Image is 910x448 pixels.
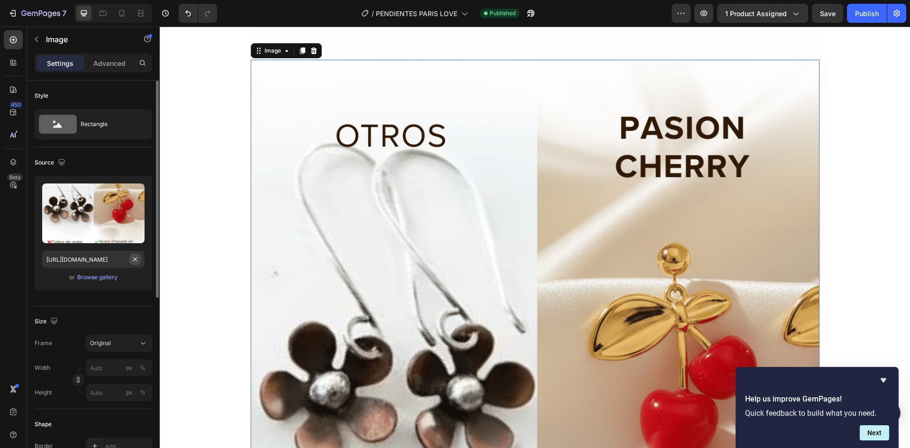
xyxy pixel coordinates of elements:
[86,335,152,352] button: Original
[124,387,135,398] button: %
[860,425,889,440] button: Next question
[812,4,843,23] button: Save
[124,362,135,374] button: %
[372,9,374,18] span: /
[126,388,133,397] div: px
[46,34,127,45] p: Image
[69,272,75,283] span: or
[35,339,52,347] label: Frame
[847,4,887,23] button: Publish
[745,375,889,440] div: Help us improve GemPages!
[878,375,889,386] button: Hide survey
[717,4,808,23] button: 1 product assigned
[35,91,48,100] div: Style
[160,27,910,448] iframe: Design area
[86,384,152,401] input: px%
[81,113,138,135] div: Rectangle
[9,101,23,109] div: 450
[140,388,146,397] div: %
[376,9,457,18] span: PENDIENTES PARIS LOVE
[137,387,148,398] button: px
[820,9,836,18] span: Save
[90,339,111,347] span: Original
[93,58,126,68] p: Advanced
[725,9,787,18] span: 1 product assigned
[35,315,60,328] div: Size
[179,4,217,23] div: Undo/Redo
[140,364,146,372] div: %
[745,409,889,418] p: Quick feedback to build what you need.
[77,273,118,282] button: Browse gallery
[42,183,145,243] img: preview-image
[4,4,71,23] button: 7
[47,58,73,68] p: Settings
[42,251,145,268] input: https://example.com/image.jpg
[490,9,516,18] span: Published
[745,393,889,405] h2: Help us improve GemPages!
[35,388,52,397] label: Height
[62,8,66,19] p: 7
[35,420,52,429] div: Shape
[86,359,152,376] input: px%
[103,20,123,28] div: Image
[35,364,50,372] label: Width
[7,174,23,181] div: Beta
[35,156,67,169] div: Source
[137,362,148,374] button: px
[855,9,879,18] div: Publish
[126,364,133,372] div: px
